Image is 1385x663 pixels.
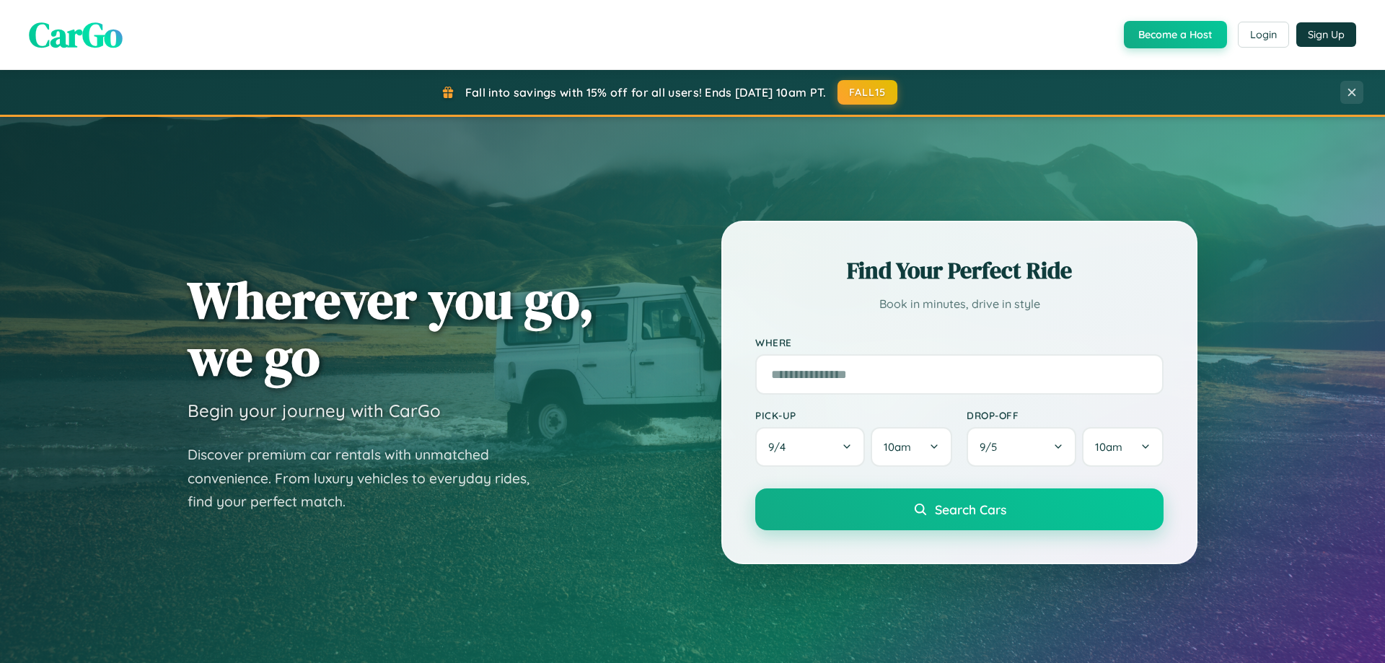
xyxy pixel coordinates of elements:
[755,255,1164,286] h2: Find Your Perfect Ride
[755,294,1164,315] p: Book in minutes, drive in style
[755,488,1164,530] button: Search Cars
[967,409,1164,421] label: Drop-off
[755,427,865,467] button: 9/4
[29,11,123,58] span: CarGo
[884,440,911,454] span: 10am
[755,409,952,421] label: Pick-up
[837,80,898,105] button: FALL15
[755,336,1164,348] label: Where
[967,427,1076,467] button: 9/5
[935,501,1006,517] span: Search Cars
[188,400,441,421] h3: Begin your journey with CarGo
[980,440,1004,454] span: 9 / 5
[188,271,594,385] h1: Wherever you go, we go
[1238,22,1289,48] button: Login
[768,440,793,454] span: 9 / 4
[465,85,827,100] span: Fall into savings with 15% off for all users! Ends [DATE] 10am PT.
[871,427,952,467] button: 10am
[1082,427,1164,467] button: 10am
[188,443,548,514] p: Discover premium car rentals with unmatched convenience. From luxury vehicles to everyday rides, ...
[1296,22,1356,47] button: Sign Up
[1095,440,1122,454] span: 10am
[1124,21,1227,48] button: Become a Host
